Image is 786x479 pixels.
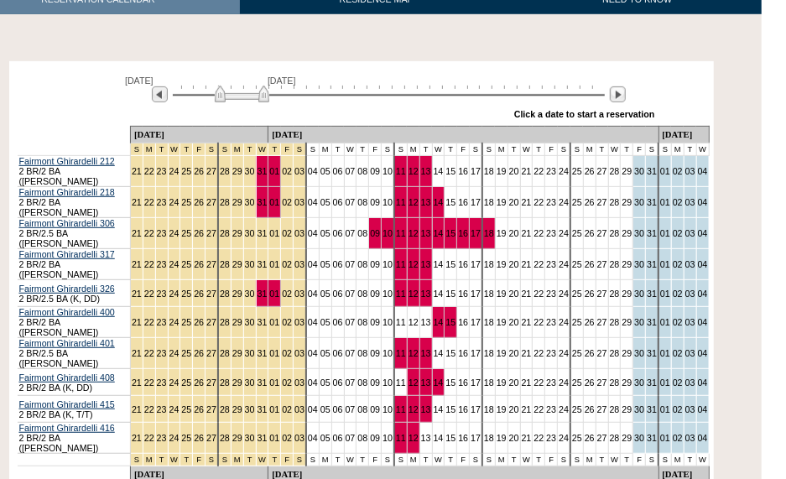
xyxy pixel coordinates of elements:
a: 10 [383,289,393,299]
a: 27 [206,197,216,207]
a: 30 [634,197,644,207]
a: 06 [333,197,343,207]
a: 28 [220,228,230,238]
a: 04 [698,197,708,207]
a: 22 [534,228,544,238]
a: 04 [698,259,708,269]
a: 10 [383,317,393,327]
a: 24 [559,228,569,238]
a: 07 [346,317,356,327]
a: 22 [534,259,544,269]
a: 25 [181,289,191,299]
a: 07 [346,197,356,207]
a: 17 [471,289,481,299]
a: 21 [132,317,142,327]
a: 13 [421,259,431,269]
a: 03 [294,348,305,358]
a: 08 [357,228,367,238]
a: 25 [572,228,582,238]
a: 17 [471,228,481,238]
a: 02 [673,317,683,327]
a: 25 [572,197,582,207]
a: 25 [181,228,191,238]
a: 07 [346,228,356,238]
a: 23 [157,317,167,327]
a: 31 [258,348,268,358]
a: 29 [622,289,632,299]
img: Next [610,86,626,102]
a: 18 [484,197,494,207]
a: 29 [232,289,242,299]
a: 26 [194,259,204,269]
a: 13 [421,228,431,238]
a: 24 [169,348,180,358]
a: 14 [434,259,444,269]
a: 19 [497,197,507,207]
a: 22 [144,289,154,299]
a: 08 [357,197,367,207]
a: 01 [269,348,279,358]
a: 22 [534,197,544,207]
a: 29 [622,166,632,176]
a: 31 [647,166,657,176]
a: 25 [181,197,191,207]
a: Fairmont Ghirardelli 401 [19,338,115,348]
a: 24 [169,289,180,299]
a: 23 [546,289,556,299]
a: 03 [685,317,695,327]
a: 20 [509,166,519,176]
a: 30 [634,166,644,176]
a: 30 [634,289,644,299]
a: 14 [434,166,444,176]
a: Fairmont Ghirardelli 317 [19,249,115,259]
a: 16 [458,228,468,238]
a: 12 [409,197,419,207]
a: 02 [282,259,292,269]
img: Previous [152,86,168,102]
a: 21 [132,259,142,269]
a: 11 [396,228,406,238]
a: 21 [132,348,142,358]
a: Fairmont Ghirardelli 218 [19,187,115,197]
a: 25 [572,166,582,176]
a: 27 [206,166,216,176]
a: 09 [370,317,380,327]
a: 26 [194,348,204,358]
a: 24 [169,317,180,327]
a: 26 [194,166,204,176]
a: 28 [220,166,230,176]
a: 06 [333,289,343,299]
a: 27 [206,289,216,299]
a: 24 [559,289,569,299]
a: 22 [534,317,544,327]
a: 03 [685,289,695,299]
a: 24 [559,259,569,269]
a: 22 [144,348,154,358]
a: 02 [282,197,292,207]
a: 31 [258,289,268,299]
a: 26 [585,259,595,269]
a: 10 [383,197,393,207]
a: 24 [169,166,180,176]
a: 01 [269,228,279,238]
a: 19 [497,228,507,238]
a: 04 [308,259,318,269]
a: 21 [132,197,142,207]
a: 26 [585,289,595,299]
a: 15 [445,259,455,269]
a: 09 [370,228,380,238]
a: 30 [245,228,255,238]
a: 02 [673,166,683,176]
a: 13 [421,317,431,327]
a: 05 [320,228,331,238]
a: 27 [597,317,607,327]
a: 02 [282,348,292,358]
a: 12 [409,289,419,299]
a: 05 [320,166,331,176]
a: 24 [169,228,180,238]
a: 23 [546,259,556,269]
a: 30 [245,197,255,207]
a: 25 [572,317,582,327]
a: 23 [157,197,167,207]
a: 15 [445,228,455,238]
